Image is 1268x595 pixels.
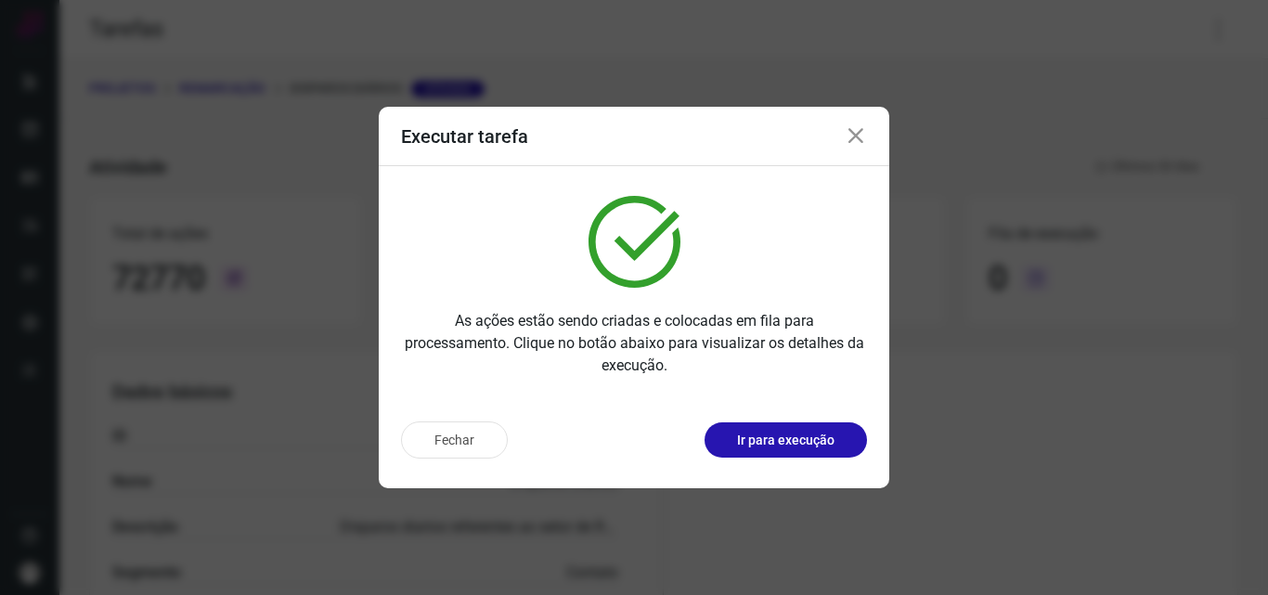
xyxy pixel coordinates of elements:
button: Fechar [401,421,508,459]
p: As ações estão sendo criadas e colocadas em fila para processamento. Clique no botão abaixo para ... [401,310,867,377]
h3: Executar tarefa [401,125,528,148]
button: Ir para execução [705,422,867,458]
p: Ir para execução [737,431,835,450]
img: verified.svg [589,196,680,288]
